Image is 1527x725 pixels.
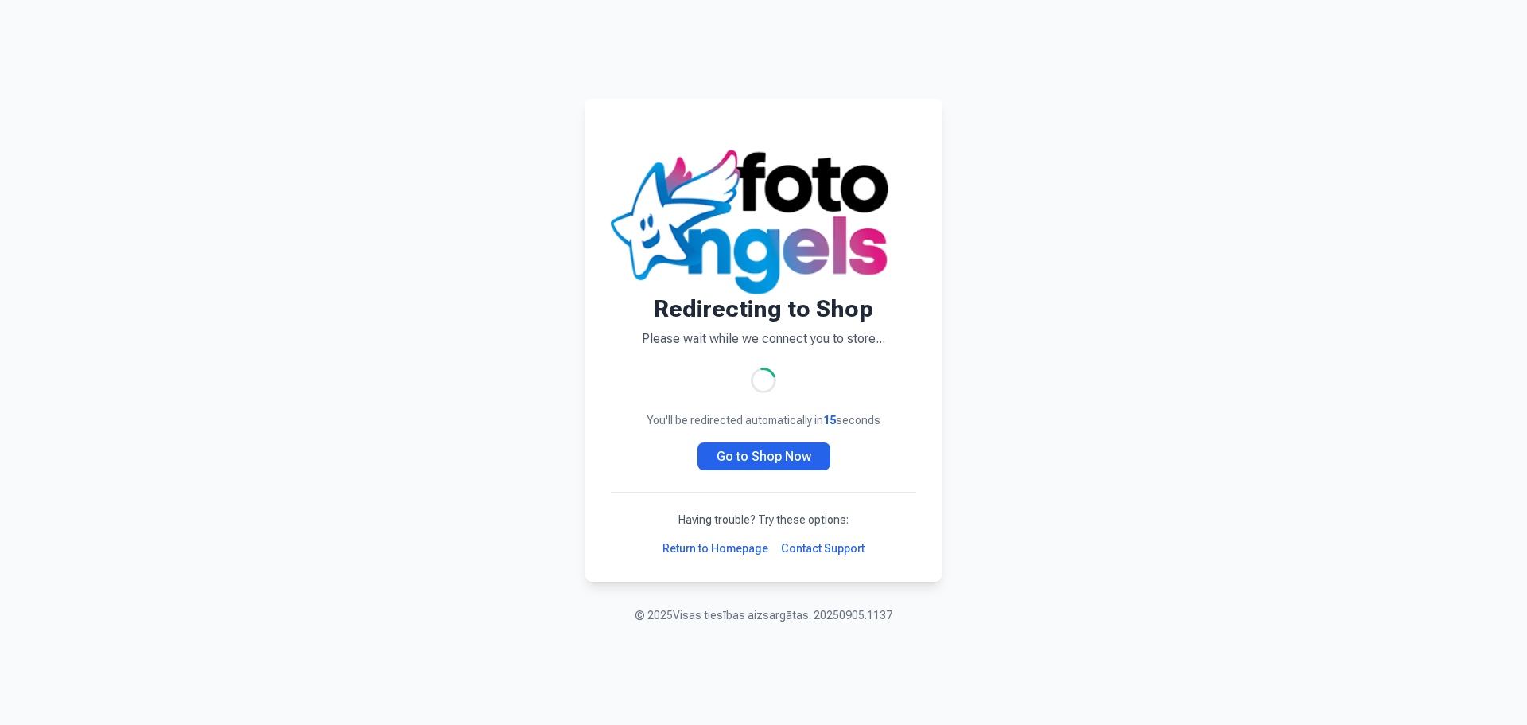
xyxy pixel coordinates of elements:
[781,540,865,556] a: Contact Support
[611,294,916,323] h1: Redirecting to Shop
[611,512,916,528] p: Having trouble? Try these options:
[611,412,916,428] p: You'll be redirected automatically in seconds
[823,414,836,427] span: 15
[697,442,830,470] a: Go to Shop Now
[662,540,768,556] a: Return to Homepage
[635,607,892,623] p: © 2025 Visas tiesības aizsargātas. 20250905.1137
[611,329,916,349] p: Please wait while we connect you to store...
